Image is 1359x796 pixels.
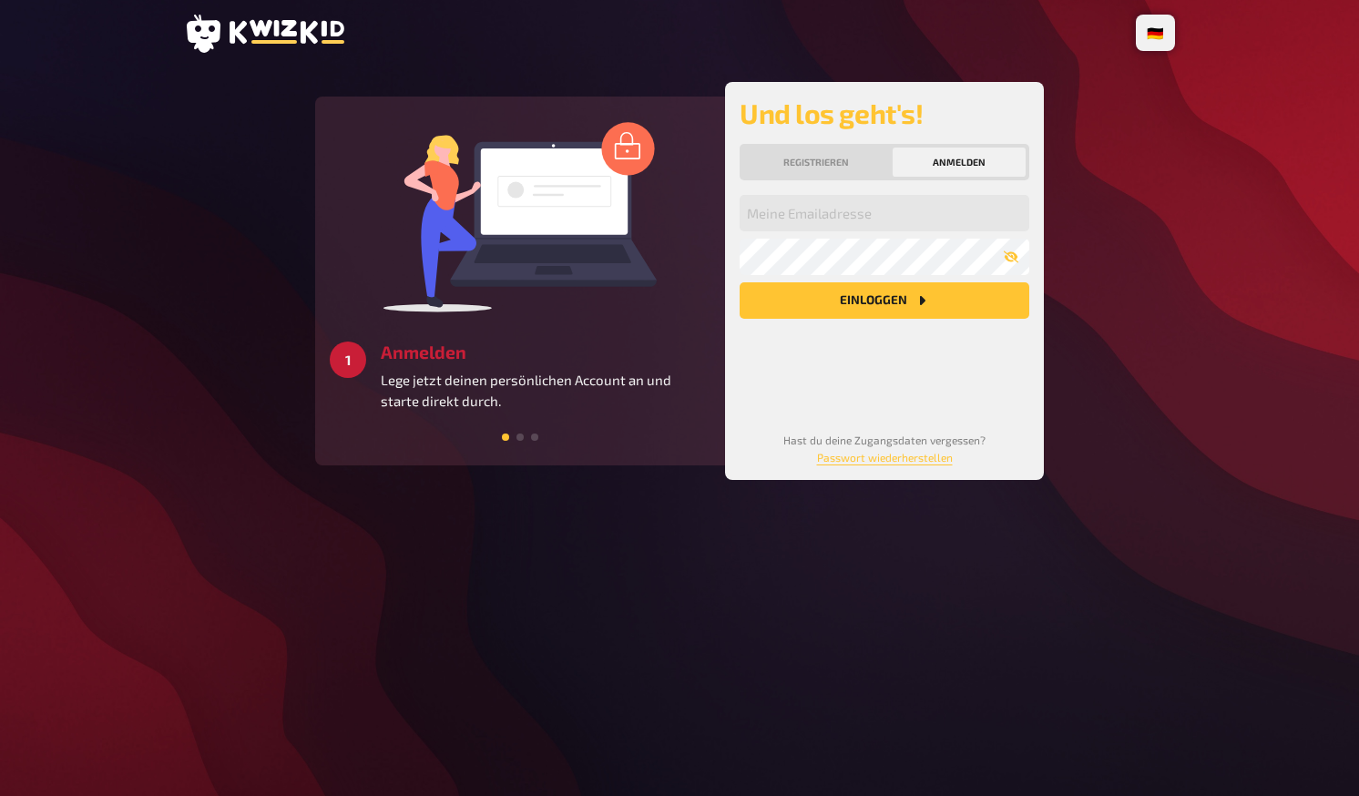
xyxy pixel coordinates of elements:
[783,434,986,464] small: Hast du deine Zugangsdaten vergessen?
[740,195,1029,231] input: Meine Emailadresse
[381,342,710,362] h3: Anmelden
[743,148,889,177] button: Registrieren
[740,97,1029,129] h2: Und los geht's!
[381,370,710,411] p: Lege jetzt deinen persönlichen Account an und starte direkt durch.
[330,342,366,378] div: 1
[1139,18,1171,47] li: 🇩🇪
[740,282,1029,319] button: Einloggen
[383,121,657,312] img: log in
[817,451,953,464] a: Passwort wiederherstellen
[893,148,1026,177] button: Anmelden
